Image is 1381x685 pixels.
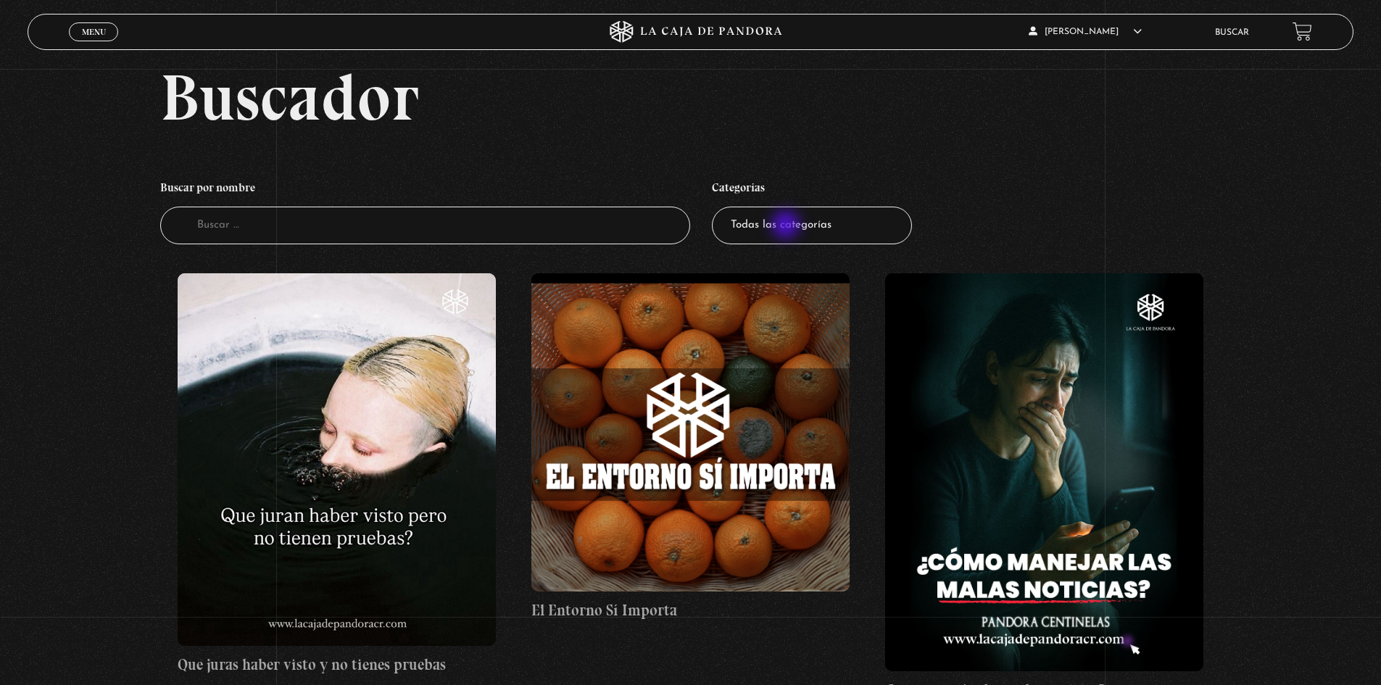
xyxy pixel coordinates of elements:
span: [PERSON_NAME] [1029,28,1142,36]
span: Menu [82,28,106,36]
a: Buscar [1215,28,1249,37]
h4: Que juras haber visto y no tienes pruebas [178,653,496,676]
a: Que juras haber visto y no tienes pruebas [178,273,496,676]
a: View your shopping cart [1293,22,1312,41]
h4: Buscar por nombre [160,173,691,207]
h4: Categorías [712,173,912,207]
span: Cerrar [77,40,111,50]
a: El Entorno Sí Importa [531,273,850,621]
h4: El Entorno Sí Importa [531,599,850,622]
h2: Buscador [160,65,1353,130]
